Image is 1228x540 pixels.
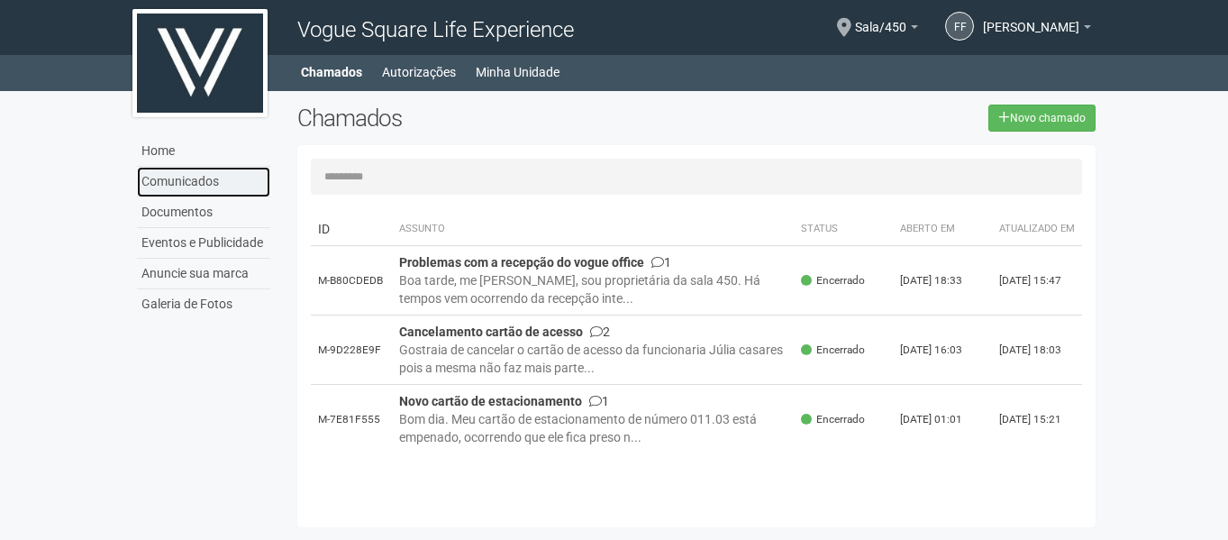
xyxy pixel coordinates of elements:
span: Fabianne Figueiredo de Souza [983,3,1079,34]
td: M-7E81F555 [311,385,392,454]
span: Encerrado [801,343,865,358]
span: Encerrado [801,412,865,427]
td: [DATE] 01:01 [893,385,992,454]
th: Assunto [392,213,795,246]
a: Minha Unidade [476,59,559,85]
th: Status [794,213,893,246]
td: ID [311,213,392,246]
img: logo.jpg [132,9,268,117]
span: 2 [590,325,610,339]
a: [PERSON_NAME] [983,23,1091,37]
span: 1 [651,255,671,270]
td: [DATE] 15:21 [992,385,1082,454]
a: FF [945,12,974,41]
a: Sala/450 [855,23,918,37]
td: [DATE] 18:03 [992,316,1082,385]
a: Eventos e Publicidade [137,228,270,259]
td: [DATE] 18:33 [893,246,992,316]
td: M-B80CDEDB [311,246,392,316]
td: M-9D228E9F [311,316,392,385]
a: Galeria de Fotos [137,289,270,319]
a: Autorizações [382,59,456,85]
span: Vogue Square Life Experience [297,17,574,42]
span: Sala/450 [855,3,906,34]
a: Comunicados [137,167,270,197]
td: [DATE] 16:03 [893,316,992,385]
div: Boa tarde, me [PERSON_NAME], sou proprietária da sala 450. Há tempos vem ocorrendo da recepção in... [399,271,787,307]
strong: Problemas com a recepção do vogue office [399,255,644,270]
strong: Cancelamento cartão de acesso [399,325,583,339]
a: Home [137,136,270,167]
a: Documentos [137,197,270,228]
a: Chamados [301,59,362,85]
a: Anuncie sua marca [137,259,270,289]
div: Gostraia de cancelar o cartão de acesso da funcionaria Júlia casares pois a mesma não faz mais pa... [399,341,787,377]
td: [DATE] 15:47 [992,246,1082,316]
div: Bom dia. Meu cartão de estacionamento de número 011.03 está empenado, ocorrendo que ele fica pres... [399,410,787,446]
a: Novo chamado [988,105,1096,132]
th: Atualizado em [992,213,1082,246]
span: Encerrado [801,273,865,288]
h2: Chamados [297,105,614,132]
span: 1 [589,394,609,408]
strong: Novo cartão de estacionamento [399,394,582,408]
th: Aberto em [893,213,992,246]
